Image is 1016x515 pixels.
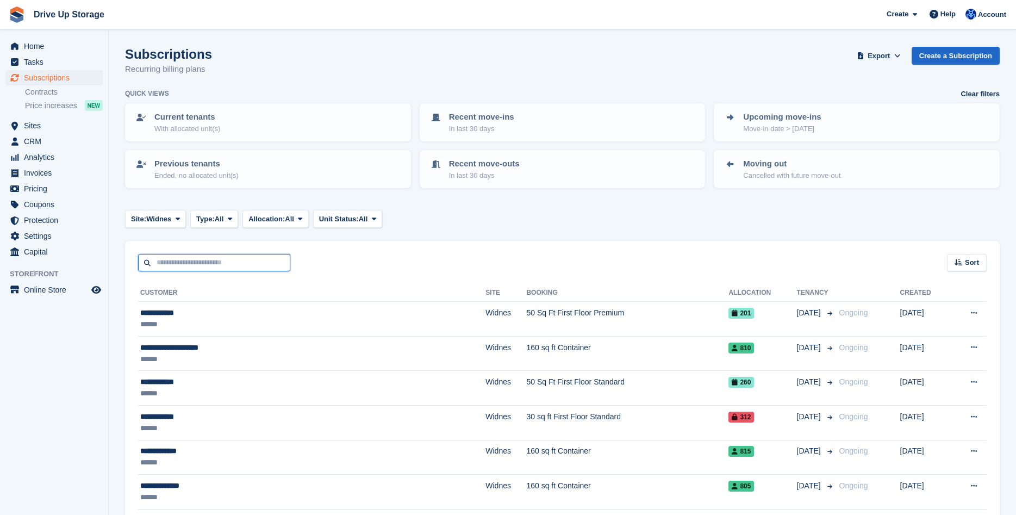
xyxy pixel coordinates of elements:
[421,151,705,187] a: Recent move-outs In last 30 days
[715,104,999,140] a: Upcoming move-ins Move-in date > [DATE]
[319,214,359,225] span: Unit Status:
[743,158,840,170] p: Moving out
[24,165,89,181] span: Invoices
[728,446,754,457] span: 815
[728,308,754,319] span: 201
[743,111,821,123] p: Upcoming move-ins
[9,7,25,23] img: stora-icon-8386f47178a22dfd0bd8f6a31ec36ba5ce8667c1dd55bd0f319d3a0aa187defe.svg
[900,371,950,406] td: [DATE]
[154,123,220,134] p: With allocated unit(s)
[24,134,89,149] span: CRM
[797,376,823,388] span: [DATE]
[5,54,103,70] a: menu
[215,214,224,225] span: All
[526,405,728,440] td: 30 sq ft First Floor Standard
[5,244,103,259] a: menu
[900,284,950,302] th: Created
[449,170,520,181] p: In last 30 days
[526,371,728,406] td: 50 Sq Ft First Floor Standard
[242,210,309,228] button: Allocation: All
[5,118,103,133] a: menu
[839,412,868,421] span: Ongoing
[485,371,526,406] td: Widnes
[485,475,526,510] td: Widnes
[5,165,103,181] a: menu
[526,440,728,475] td: 160 sq ft Container
[797,284,835,302] th: Tenancy
[900,405,950,440] td: [DATE]
[965,257,979,268] span: Sort
[839,343,868,352] span: Ongoing
[526,475,728,510] td: 160 sq ft Container
[839,481,868,490] span: Ongoing
[715,151,999,187] a: Moving out Cancelled with future move-out
[485,302,526,337] td: Widnes
[29,5,109,23] a: Drive Up Storage
[125,210,186,228] button: Site: Widnes
[839,377,868,386] span: Ongoing
[912,47,1000,65] a: Create a Subscription
[126,104,410,140] a: Current tenants With allocated unit(s)
[743,170,840,181] p: Cancelled with future move-out
[449,123,514,134] p: In last 30 days
[978,9,1006,20] span: Account
[154,170,239,181] p: Ended, no allocated unit(s)
[449,158,520,170] p: Recent move-outs
[728,481,754,492] span: 805
[5,134,103,149] a: menu
[24,54,89,70] span: Tasks
[449,111,514,123] p: Recent move-ins
[5,197,103,212] a: menu
[24,228,89,244] span: Settings
[125,47,212,61] h1: Subscriptions
[526,336,728,371] td: 160 sq ft Container
[10,269,108,280] span: Storefront
[285,214,294,225] span: All
[24,213,89,228] span: Protection
[526,284,728,302] th: Booking
[940,9,956,20] span: Help
[900,475,950,510] td: [DATE]
[125,63,212,76] p: Recurring billing plans
[125,89,169,98] h6: Quick views
[797,342,823,353] span: [DATE]
[421,104,705,140] a: Recent move-ins In last 30 days
[25,101,77,111] span: Price increases
[90,283,103,296] a: Preview store
[965,9,976,20] img: Widnes Team
[24,244,89,259] span: Capital
[24,150,89,165] span: Analytics
[797,307,823,319] span: [DATE]
[961,89,1000,100] a: Clear filters
[196,214,215,225] span: Type:
[25,87,103,97] a: Contracts
[5,39,103,54] a: menu
[855,47,903,65] button: Export
[126,151,410,187] a: Previous tenants Ended, no allocated unit(s)
[24,197,89,212] span: Coupons
[868,51,890,61] span: Export
[743,123,821,134] p: Move-in date > [DATE]
[313,210,382,228] button: Unit Status: All
[728,412,754,423] span: 312
[839,446,868,455] span: Ongoing
[797,480,823,492] span: [DATE]
[485,284,526,302] th: Site
[797,445,823,457] span: [DATE]
[24,282,89,297] span: Online Store
[24,70,89,85] span: Subscriptions
[900,302,950,337] td: [DATE]
[485,405,526,440] td: Widnes
[25,100,103,111] a: Price increases NEW
[485,336,526,371] td: Widnes
[797,411,823,423] span: [DATE]
[190,210,238,228] button: Type: All
[526,302,728,337] td: 50 Sq Ft First Floor Premium
[5,181,103,196] a: menu
[131,214,146,225] span: Site:
[5,282,103,297] a: menu
[85,100,103,111] div: NEW
[5,150,103,165] a: menu
[5,70,103,85] a: menu
[5,228,103,244] a: menu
